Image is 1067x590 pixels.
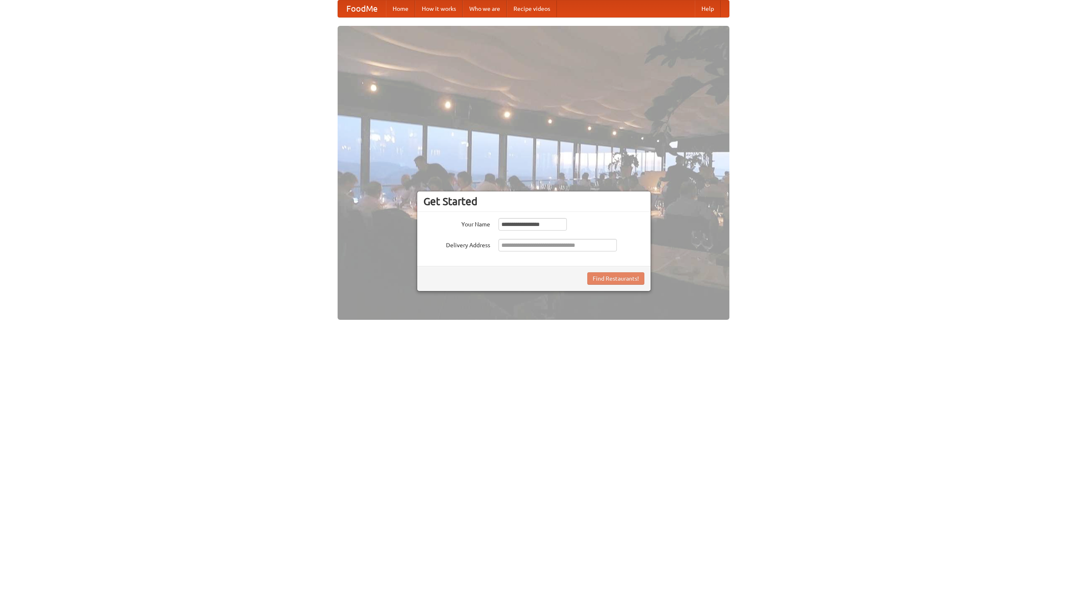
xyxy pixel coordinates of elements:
h3: Get Started [423,195,644,208]
label: Delivery Address [423,239,490,249]
a: Recipe videos [507,0,557,17]
a: FoodMe [338,0,386,17]
a: Who we are [463,0,507,17]
a: Help [695,0,721,17]
a: How it works [415,0,463,17]
a: Home [386,0,415,17]
button: Find Restaurants! [587,272,644,285]
label: Your Name [423,218,490,228]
